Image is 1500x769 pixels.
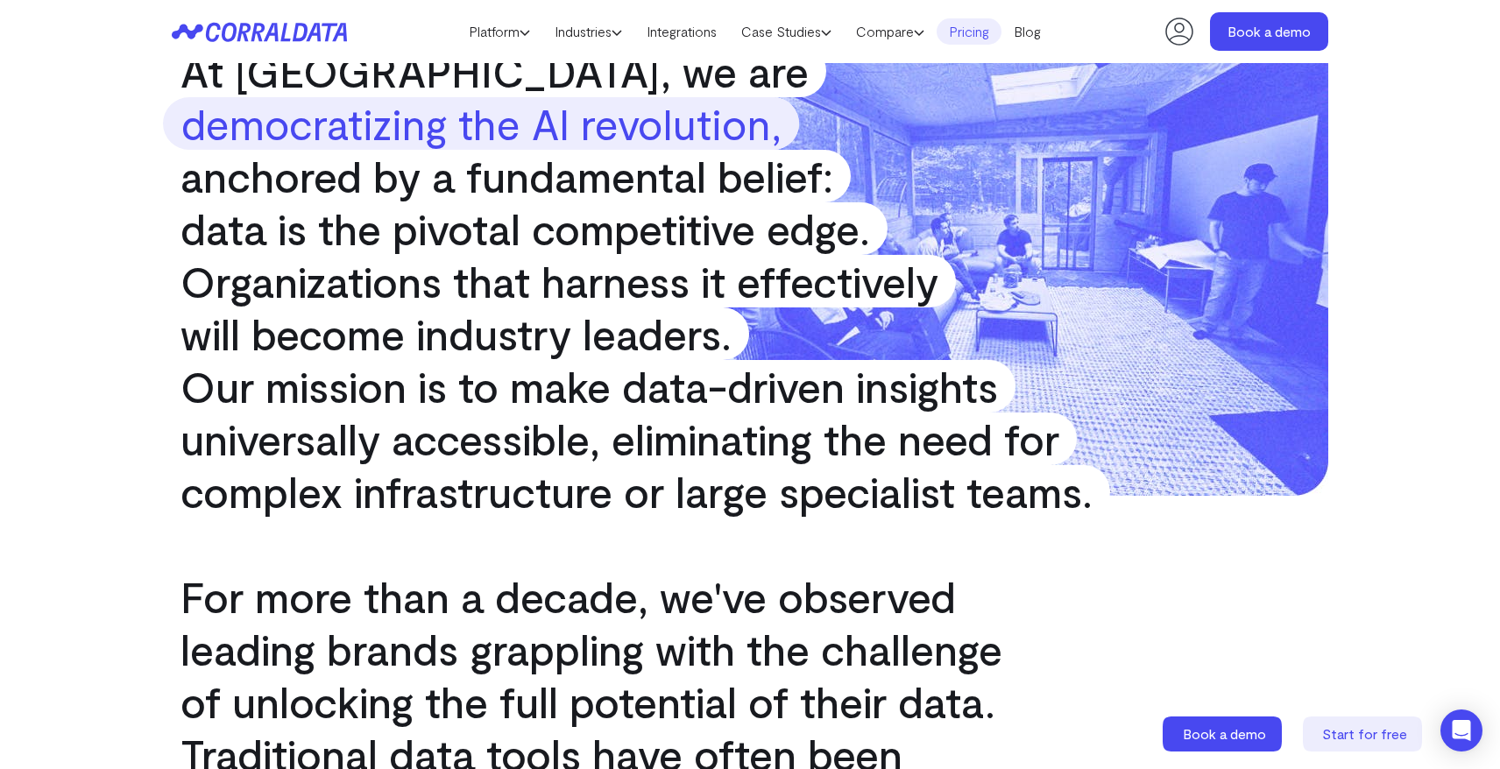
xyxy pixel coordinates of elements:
[1440,709,1482,751] div: Open Intercom Messenger
[1001,18,1053,45] a: Blog
[163,307,749,360] span: will become industry leaders.
[1163,716,1285,751] a: Book a demo
[634,18,729,45] a: Integrations
[1303,716,1426,751] a: Start for free
[163,413,1077,465] span: universally accessible, eliminating the need for
[163,45,826,97] span: At [GEOGRAPHIC_DATA], we are
[1322,725,1407,742] span: Start for free
[844,18,937,45] a: Compare
[163,97,799,150] strong: democratizing the AI revolution,
[456,18,542,45] a: Platform
[163,675,1013,728] span: of unlocking the full potential of their data.
[937,18,1001,45] a: Pricing
[163,623,1020,675] span: leading brands grappling with the challenge
[729,18,844,45] a: Case Studies
[163,465,1110,518] span: complex infrastructure or large specialist teams.
[163,202,888,255] span: data is the pivotal competitive edge.
[163,360,1015,413] span: Our mission is to make data-driven insights
[1183,725,1266,742] span: Book a demo
[163,150,851,202] span: anchored by a fundamental belief:
[163,255,956,307] span: Organizations that harness it effectively
[542,18,634,45] a: Industries
[1210,12,1328,51] a: Book a demo
[163,570,973,623] span: For more than a decade, we've observed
